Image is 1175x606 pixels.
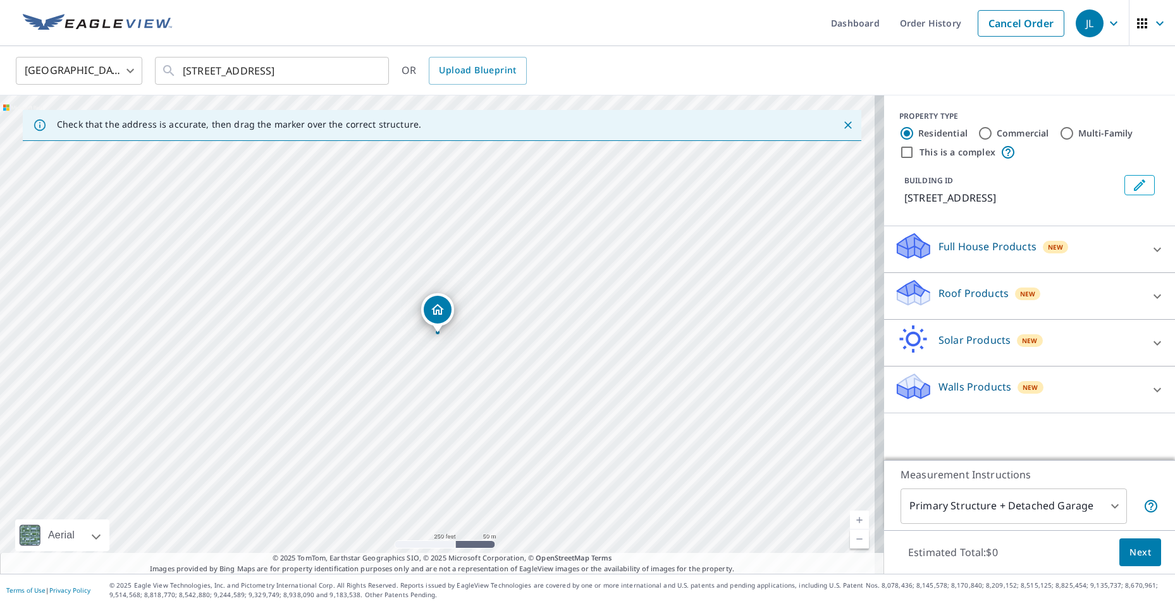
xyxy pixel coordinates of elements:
[402,57,527,85] div: OR
[938,332,1011,348] p: Solar Products
[6,586,46,595] a: Terms of Use
[850,511,869,530] a: Current Level 17, Zoom In
[904,175,953,186] p: BUILDING ID
[918,127,968,140] label: Residential
[1048,242,1064,252] span: New
[899,111,1160,122] div: PROPERTY TYPE
[997,127,1049,140] label: Commercial
[894,325,1165,361] div: Solar ProductsNew
[273,553,612,564] span: © 2025 TomTom, Earthstar Geographics SIO, © 2025 Microsoft Corporation, ©
[1129,545,1151,561] span: Next
[1076,9,1104,37] div: JL
[1020,289,1036,299] span: New
[6,586,90,594] p: |
[938,239,1037,254] p: Full House Products
[840,117,856,133] button: Close
[904,190,1119,205] p: [STREET_ADDRESS]
[978,10,1064,37] a: Cancel Order
[536,553,589,562] a: OpenStreetMap
[421,293,454,332] div: Dropped pin, building 1, Residential property, 1002 NW Mahogany Ln Silverdale, WA 98383
[898,538,1008,566] p: Estimated Total: $0
[591,553,612,562] a: Terms
[1124,175,1155,195] button: Edit building 1
[1078,127,1133,140] label: Multi-Family
[44,519,78,551] div: Aerial
[850,530,869,548] a: Current Level 17, Zoom Out
[894,372,1165,408] div: Walls ProductsNew
[429,57,526,85] a: Upload Blueprint
[938,286,1009,301] p: Roof Products
[920,146,995,159] label: This is a complex
[57,119,421,130] p: Check that the address is accurate, then drag the marker over the correct structure.
[183,53,363,88] input: Search by address or latitude-longitude
[938,379,1011,394] p: Walls Products
[1022,336,1038,346] span: New
[894,278,1165,314] div: Roof ProductsNew
[1023,382,1038,392] span: New
[1143,499,1159,514] span: Your report will include the primary structure and a detached garage if one exists.
[439,63,516,78] span: Upload Blueprint
[1119,538,1161,567] button: Next
[109,581,1169,600] p: © 2025 Eagle View Technologies, Inc. and Pictometry International Corp. All Rights Reserved. Repo...
[23,14,172,33] img: EV Logo
[894,231,1165,267] div: Full House ProductsNew
[901,467,1159,482] p: Measurement Instructions
[901,488,1127,524] div: Primary Structure + Detached Garage
[15,519,109,551] div: Aerial
[16,53,142,88] div: [GEOGRAPHIC_DATA]
[49,586,90,595] a: Privacy Policy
